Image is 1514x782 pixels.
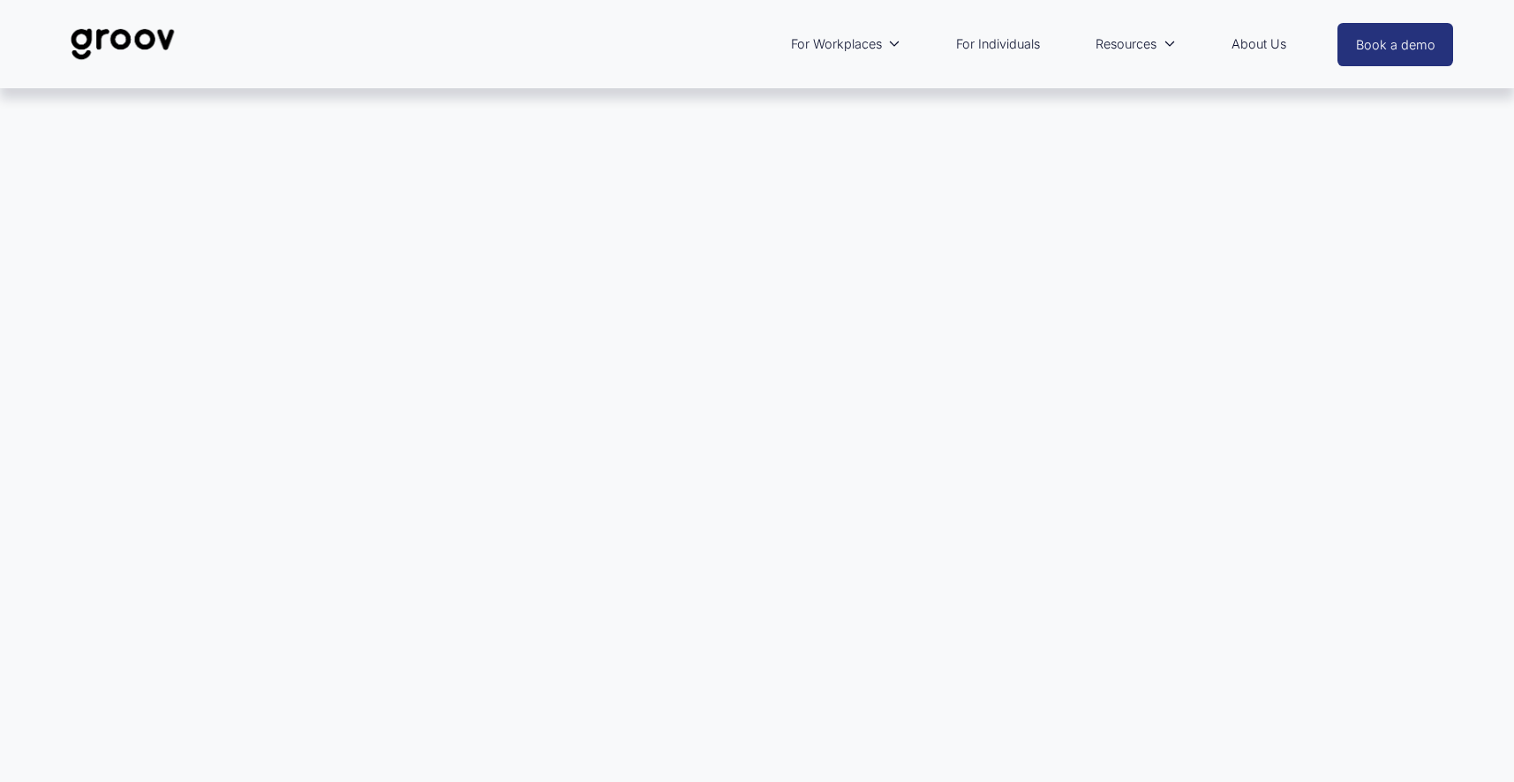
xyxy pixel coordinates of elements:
[791,33,882,56] span: For Workplaces
[61,15,185,73] img: Groov | Unlock Human Potential at Work and in Life
[947,24,1049,64] a: For Individuals
[1223,24,1295,64] a: About Us
[1337,23,1454,66] a: Book a demo
[782,24,910,64] a: folder dropdown
[1096,33,1156,56] span: Resources
[1087,24,1185,64] a: folder dropdown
